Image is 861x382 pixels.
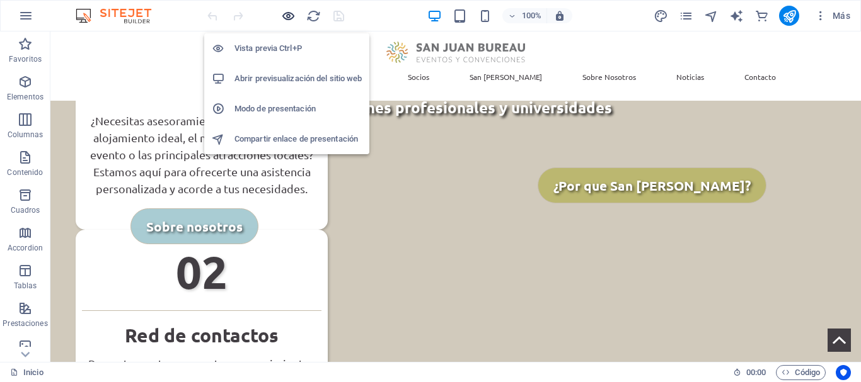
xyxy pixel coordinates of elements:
button: Código [776,365,826,380]
button: 100% [502,8,547,23]
button: text_generator [729,8,744,23]
p: Prestaciones [3,318,47,329]
button: Más [809,6,855,26]
h6: Abrir previsualización del sitio web [234,71,362,86]
button: pages [678,8,693,23]
p: Tablas [14,281,37,291]
i: Diseño (Ctrl+Alt+Y) [654,9,668,23]
p: Contenido [7,167,43,177]
h6: Modo de presentación [234,101,362,116]
h6: Tiempo de la sesión [733,365,766,380]
a: Haz clic para cancelar la selección y doble clic para abrir páginas [10,365,43,380]
button: reload [306,8,321,23]
i: Navegador [704,9,719,23]
span: : [755,368,757,377]
p: Accordion [8,243,43,253]
i: Al redimensionar, ajustar el nivel de zoom automáticamente para ajustarse al dispositivo elegido. [554,10,565,21]
i: Páginas (Ctrl+Alt+S) [679,9,693,23]
h6: Vista previa Ctrl+P [234,41,362,56]
img: Editor Logo [72,8,167,23]
p: Cuadros [11,205,40,215]
span: 00 00 [746,365,766,380]
button: publish [779,6,799,26]
button: design [653,8,668,23]
button: commerce [754,8,769,23]
button: navigator [703,8,719,23]
h6: Compartir enlace de presentación [234,132,362,147]
i: Publicar [782,9,797,23]
button: Usercentrics [836,365,851,380]
span: Código [782,365,820,380]
h6: 100% [521,8,541,23]
p: Favoritos [9,54,42,64]
i: Volver a cargar página [306,9,321,23]
i: Comercio [754,9,769,23]
span: Más [814,9,850,22]
p: Columnas [8,130,43,140]
i: AI Writer [729,9,744,23]
p: Elementos [7,92,43,102]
